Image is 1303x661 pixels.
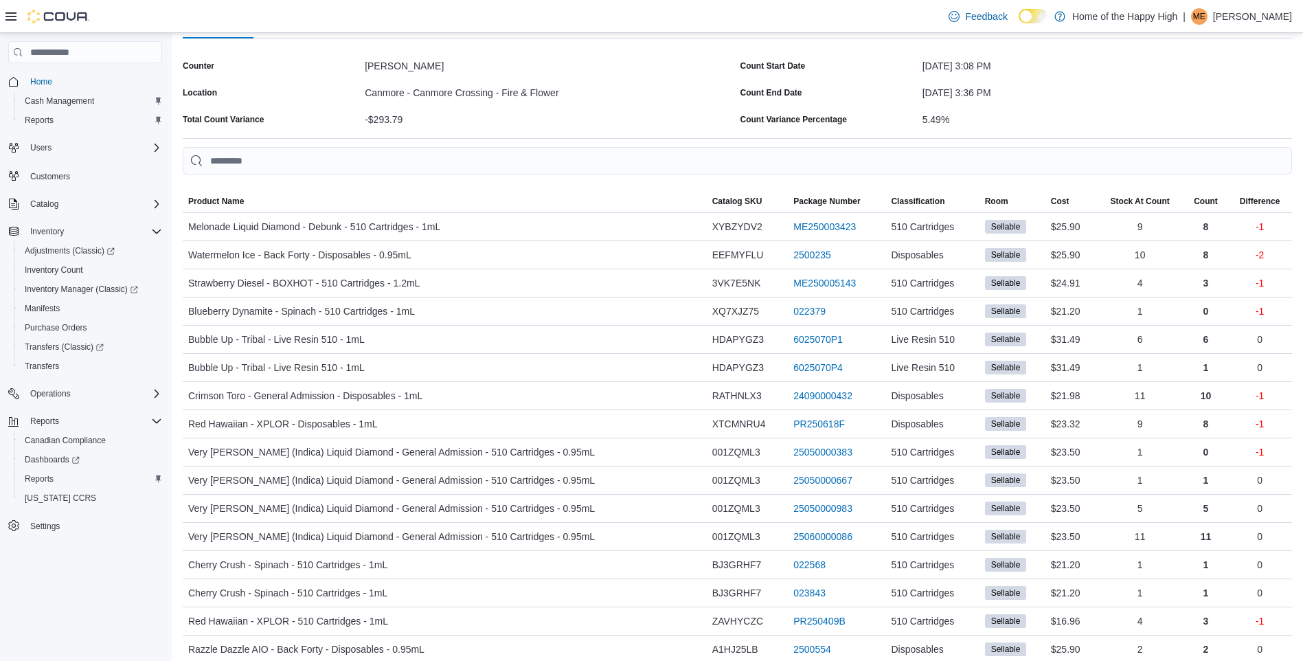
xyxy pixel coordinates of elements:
[1201,528,1212,545] p: 11
[19,432,162,449] span: Canadian Compliance
[793,416,845,432] a: PR250618F
[25,385,162,402] span: Operations
[1096,241,1184,269] div: 10
[1045,269,1096,297] div: $24.91
[1257,641,1262,658] p: 0
[27,10,89,23] img: Cova
[991,361,1021,374] span: Sellable
[1256,388,1264,404] p: -1
[793,613,846,629] a: PR250409B
[1203,500,1209,517] p: 5
[25,413,162,429] span: Reports
[712,388,762,404] span: RATHNLX3
[19,112,59,128] a: Reports
[25,435,106,446] span: Canadian Compliance
[991,559,1021,571] span: Sellable
[1096,607,1184,635] div: 4
[1256,219,1264,235] p: -1
[1203,444,1209,460] p: 0
[991,418,1021,430] span: Sellable
[19,281,144,298] a: Inventory Manager (Classic)
[183,114,264,125] div: Total Count Variance
[991,502,1021,515] span: Sellable
[985,248,1027,262] span: Sellable
[985,196,1008,207] span: Room
[1201,388,1212,404] p: 10
[1256,416,1264,432] p: -1
[188,275,420,291] span: Strawberry Diesel - BOXHOT - 510 Cartridges - 1.2mL
[793,331,843,348] a: 6025070P1
[19,281,162,298] span: Inventory Manager (Classic)
[712,444,760,460] span: 001ZQML3
[985,642,1027,656] span: Sellable
[1184,190,1228,212] button: Count
[891,359,955,376] span: Live Resin 510
[991,446,1021,458] span: Sellable
[19,93,162,109] span: Cash Management
[1257,585,1262,601] p: 0
[965,10,1007,23] span: Feedback
[793,275,856,291] a: ME250005143
[30,142,52,153] span: Users
[1203,416,1209,432] p: 8
[985,361,1027,374] span: Sellable
[19,471,162,487] span: Reports
[25,168,76,185] a: Customers
[1256,303,1264,320] p: -1
[891,444,954,460] span: 510 Cartridges
[1096,354,1184,381] div: 1
[1203,557,1209,573] p: 1
[891,331,955,348] span: Live Resin 510
[991,333,1021,346] span: Sellable
[188,303,415,320] span: Blueberry Dynamite - Spinach - 510 Cartridges - 1mL
[712,500,760,517] span: 001ZQML3
[14,91,168,111] button: Cash Management
[1096,551,1184,579] div: 1
[985,417,1027,431] span: Sellable
[991,277,1021,289] span: Sellable
[19,451,85,468] a: Dashboards
[19,490,102,506] a: [US_STATE] CCRS
[25,115,54,126] span: Reports
[19,490,162,506] span: Washington CCRS
[19,320,93,336] a: Purchase Orders
[1045,241,1096,269] div: $25.90
[19,262,162,278] span: Inventory Count
[788,190,885,212] button: Package Number
[25,493,96,504] span: [US_STATE] CCRS
[985,502,1027,515] span: Sellable
[1257,528,1262,545] p: 0
[891,247,943,263] span: Disposables
[188,247,411,263] span: Watermelon Ice - Back Forty - Disposables - 0.95mL
[891,416,943,432] span: Disposables
[1072,8,1177,25] p: Home of the Happy High
[1257,500,1262,517] p: 0
[1183,8,1186,25] p: |
[188,444,595,460] span: Very [PERSON_NAME] (Indica) Liquid Diamond - General Admission - 510 Cartridges - 0.95mL
[712,219,762,235] span: XYBZYDV2
[1045,467,1096,494] div: $23.50
[3,384,168,403] button: Operations
[3,412,168,431] button: Reports
[14,280,168,299] a: Inventory Manager (Classic)
[985,473,1027,487] span: Sellable
[14,318,168,337] button: Purchase Orders
[1045,551,1096,579] div: $21.20
[365,109,734,125] div: -$293.79
[188,472,595,489] span: Very [PERSON_NAME] (Indica) Liquid Diamond - General Admission - 510 Cartridges - 0.95mL
[991,615,1021,627] span: Sellable
[712,585,762,601] span: BJ3GRHF7
[793,388,852,404] a: 24090000432
[25,265,83,276] span: Inventory Count
[30,416,59,427] span: Reports
[19,300,162,317] span: Manifests
[712,303,759,320] span: XQ7XJZ75
[19,320,162,336] span: Purchase Orders
[985,558,1027,572] span: Sellable
[1203,219,1209,235] p: 8
[19,243,120,259] a: Adjustments (Classic)
[19,339,109,355] a: Transfers (Classic)
[25,284,138,295] span: Inventory Manager (Classic)
[885,190,979,212] button: Classification
[1191,8,1208,25] div: Matthew Esslemont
